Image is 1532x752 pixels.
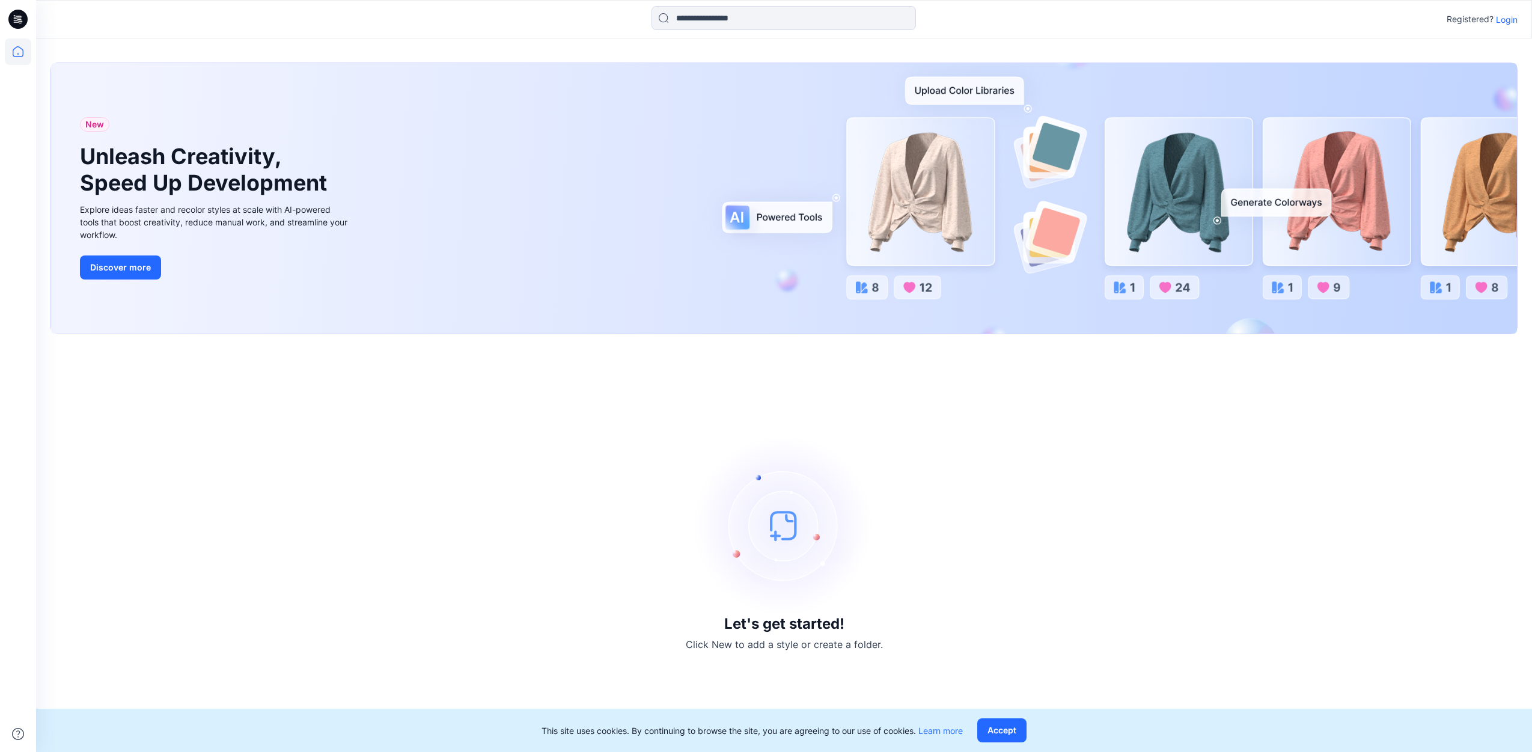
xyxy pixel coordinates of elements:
[1447,12,1494,26] p: Registered?
[1496,13,1518,26] p: Login
[80,144,332,195] h1: Unleash Creativity, Speed Up Development
[724,616,844,632] h3: Let's get started!
[85,117,104,132] span: New
[977,718,1027,742] button: Accept
[80,203,350,241] div: Explore ideas faster and recolor styles at scale with AI-powered tools that boost creativity, red...
[686,637,883,652] p: Click New to add a style or create a folder.
[918,726,963,736] a: Learn more
[694,435,874,616] img: empty-state-image.svg
[80,255,350,280] a: Discover more
[80,255,161,280] button: Discover more
[542,724,963,737] p: This site uses cookies. By continuing to browse the site, you are agreeing to our use of cookies.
